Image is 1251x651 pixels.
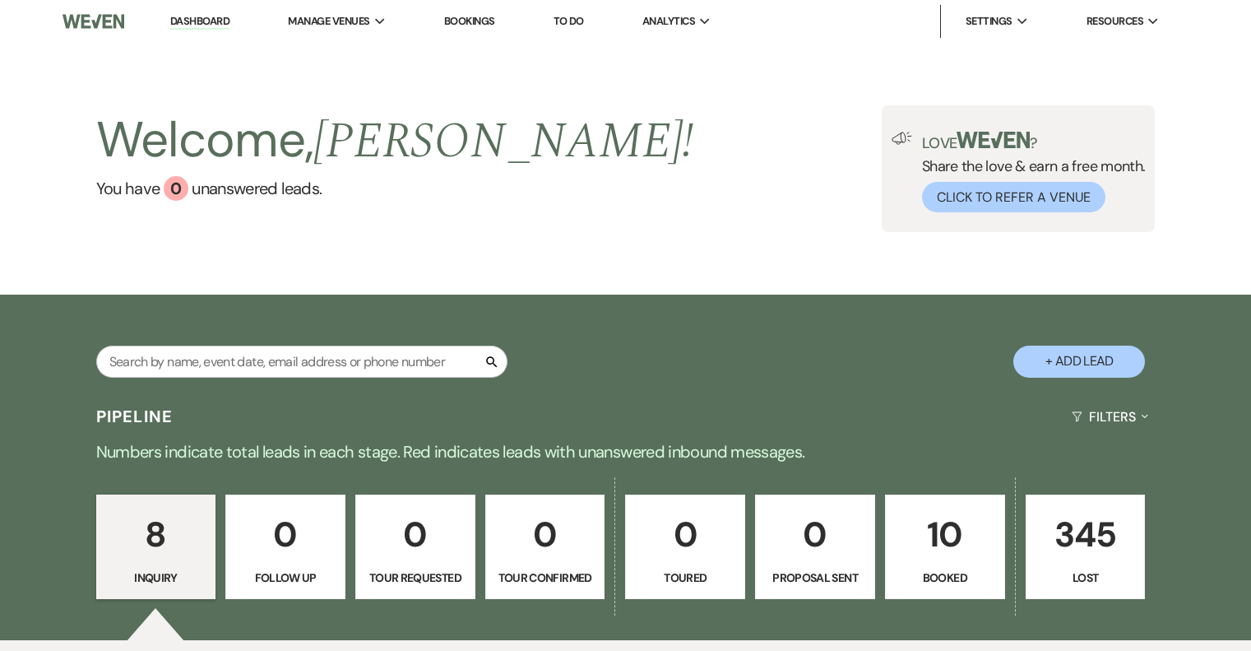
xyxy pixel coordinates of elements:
[96,495,216,600] a: 8Inquiry
[164,176,188,201] div: 0
[1036,569,1135,587] p: Lost
[96,105,694,176] h2: Welcome,
[34,439,1218,465] p: Numbers indicate total leads in each stage. Red indicates leads with unanswered inbound messages.
[485,495,605,600] a: 0Tour Confirmed
[1065,395,1155,439] button: Filters
[96,346,507,378] input: Search by name, event date, email address or phone number
[288,13,369,30] span: Manage Venues
[922,182,1105,212] button: Click to Refer a Venue
[636,507,734,562] p: 0
[107,507,206,562] p: 8
[766,569,864,587] p: Proposal Sent
[366,569,465,587] p: Tour Requested
[957,132,1030,148] img: weven-logo-green.svg
[496,507,595,562] p: 0
[892,132,912,145] img: loud-speaker-illustration.svg
[912,132,1146,212] div: Share the love & earn a free month.
[966,13,1012,30] span: Settings
[444,14,495,28] a: Bookings
[642,13,695,30] span: Analytics
[1036,507,1135,562] p: 345
[896,507,994,562] p: 10
[96,405,174,428] h3: Pipeline
[355,495,475,600] a: 0Tour Requested
[366,507,465,562] p: 0
[96,176,694,201] a: You have 0 unanswered leads.
[554,14,584,28] a: To Do
[1087,13,1143,30] span: Resources
[63,4,124,39] img: Weven Logo
[896,569,994,587] p: Booked
[236,507,335,562] p: 0
[170,14,229,30] a: Dashboard
[1013,346,1145,378] button: + Add Lead
[313,104,693,179] span: [PERSON_NAME] !
[1026,495,1146,600] a: 345Lost
[636,569,734,587] p: Toured
[625,495,745,600] a: 0Toured
[496,569,595,587] p: Tour Confirmed
[755,495,875,600] a: 0Proposal Sent
[766,507,864,562] p: 0
[922,132,1146,151] p: Love ?
[885,495,1005,600] a: 10Booked
[236,569,335,587] p: Follow Up
[225,495,345,600] a: 0Follow Up
[107,569,206,587] p: Inquiry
